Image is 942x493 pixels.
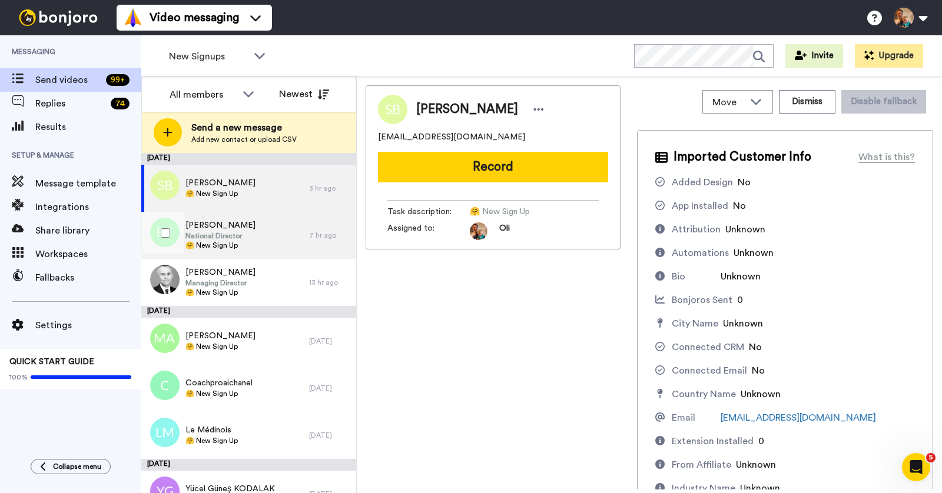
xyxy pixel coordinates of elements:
span: Unknown [736,460,776,469]
span: [PERSON_NAME] [416,101,518,118]
span: Unknown [740,484,780,493]
div: [DATE] [141,153,356,165]
div: [DATE] [309,431,350,440]
span: Integrations [35,200,141,214]
img: bj-logo-header-white.svg [14,9,102,26]
span: [EMAIL_ADDRESS][DOMAIN_NAME] [378,131,525,143]
button: Newest [270,82,338,106]
img: ma.png [150,324,180,353]
img: lm.png [150,418,180,447]
div: Connected Email [672,364,747,378]
img: 25ddffc6-c82a-45ec-9d26-a30f5affd01d.jpg [150,265,180,294]
span: [PERSON_NAME] [185,330,256,342]
div: [DATE] [309,384,350,393]
span: No [733,201,746,211]
span: 100% [9,372,28,382]
span: Imported Customer Info [674,148,811,166]
span: Managing Director [185,278,256,288]
div: Attribution [672,222,721,236]
div: 7 hr ago [309,231,350,240]
span: Unknown [721,272,761,281]
div: Email [672,411,695,425]
div: Automations [672,246,729,260]
span: Workspaces [35,247,141,261]
div: Bonjoros Sent [672,293,732,307]
span: 🤗 New Sign Up [185,342,256,351]
span: Fallbacks [35,271,141,285]
span: 0 [758,437,764,446]
iframe: Intercom live chat [902,453,930,481]
img: Image of Sanandi Biswas [378,95,407,124]
img: c.png [150,371,180,400]
div: City Name [672,317,718,331]
span: 🤗 New Sign Up [185,288,256,297]
span: Unknown [741,389,781,399]
div: 3 hr ago [309,184,350,193]
span: New Signups [169,49,248,64]
div: What is this? [858,150,915,164]
img: 5087268b-a063-445d-b3f7-59d8cce3615b-1541509651.jpg [470,222,487,240]
div: 99 + [106,74,130,86]
span: 🤗 New Sign Up [185,436,238,445]
span: Add new contact or upload CSV [191,135,297,144]
span: Settings [35,318,141,332]
button: Dismiss [779,90,835,114]
span: 🤗 New Sign Up [470,206,582,218]
a: [EMAIL_ADDRESS][DOMAIN_NAME] [721,413,876,422]
span: Send a new message [191,121,297,135]
span: National Director [185,231,256,241]
span: No [738,178,751,187]
span: Unknown [725,225,765,234]
span: [PERSON_NAME] [185,219,256,231]
span: Assigned to: [387,222,470,240]
button: Record [378,152,608,182]
div: [DATE] [309,337,350,346]
div: [DATE] [141,459,356,471]
div: Extension Installed [672,434,754,448]
div: 13 hr ago [309,278,350,287]
span: Unknown [723,319,763,328]
span: 0 [737,295,743,305]
span: Oli [499,222,510,240]
div: All members [170,88,237,102]
span: Unknown [734,248,774,258]
span: Send videos [35,73,101,87]
div: Bio [672,269,685,284]
div: From Affiliate [672,458,731,472]
span: 🤗 New Sign Up [185,189,256,198]
img: sb.png [150,171,180,200]
div: Country Name [672,387,736,401]
span: 🤗 New Sign Up [185,241,256,250]
div: Connected CRM [672,340,744,354]
span: Results [35,120,141,134]
span: QUICK START GUIDE [9,358,94,366]
span: Coachproaichanel [185,377,253,389]
span: Video messaging [150,9,239,26]
button: Invite [785,44,843,68]
div: Added Design [672,175,733,189]
span: No [752,366,765,375]
span: Message template [35,176,141,191]
div: 74 [111,98,130,109]
span: [PERSON_NAME] [185,177,256,189]
button: Disable fallback [841,90,926,114]
span: Le Médinois [185,424,238,436]
span: Collapse menu [53,462,101,471]
div: [DATE] [141,306,356,318]
span: [PERSON_NAME] [185,267,256,278]
span: 5 [926,453,936,462]
button: Collapse menu [31,459,111,474]
img: vm-color.svg [124,8,142,27]
span: No [749,342,762,352]
button: Upgrade [855,44,923,68]
div: App Installed [672,199,728,213]
span: Task description : [387,206,470,218]
span: Move [712,95,744,109]
span: Share library [35,224,141,238]
span: 🤗 New Sign Up [185,389,253,398]
span: Replies [35,96,106,111]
